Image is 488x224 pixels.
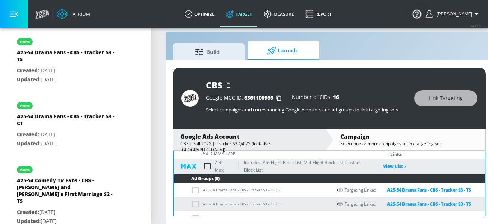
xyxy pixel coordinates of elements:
[17,209,39,215] span: Created:
[17,140,41,147] span: Updated:
[376,200,471,208] a: A25-54 Drama Fans - CBS - Tracker S3 - TS
[11,31,139,89] div: activeA25-54 Drama Fans - CBS - Tracker S3 - TSCreated:[DATE]Updated:[DATE]
[206,95,285,102] div: Google MCC ID:
[57,9,90,19] a: Atrium
[426,10,481,18] button: [PERSON_NAME]
[340,133,478,141] div: Campaign
[20,40,30,44] div: active
[174,197,332,211] td: A25-54 Drama Fans - CBS - Tracker S3 - TS | 3
[383,163,406,169] a: View List ›
[17,113,118,130] div: A25-54 Drama Fans - CBS - Tracker S3 - CT
[333,93,339,100] span: 16
[17,67,39,74] span: Created:
[11,95,139,153] div: activeA25-54 Drama Fans - CBS - Tracker S3 - CTCreated:[DATE]Updated:[DATE]
[220,1,258,27] a: Target
[17,75,118,84] p: [DATE]
[244,94,273,101] span: 6361100966
[173,129,326,150] div: Google Ads AccountCBS | Fall 2025 | Tracker S3 Q4'25 (Initiative - [GEOGRAPHIC_DATA])
[255,42,309,59] span: Launch
[20,168,30,172] div: active
[206,79,222,91] div: CBS
[376,186,471,194] a: A25-54 Drama Fans - CBS - Tracker S3 - TS
[345,186,471,194] div: Targeting Linked
[191,187,203,192] span: Grouped Linked campaigns disable add groups selection.
[300,1,337,27] a: Report
[345,214,471,222] div: Targeting Linked
[244,159,372,174] p: Includes: Pre-Flight Block List, Mid-Flight Block List, Custom Block List
[70,11,90,17] div: Atrium
[17,76,41,83] span: Updated:
[215,159,232,174] p: Zefr Max
[17,131,39,138] span: Created:
[180,133,318,141] div: Google Ads Account
[206,106,407,113] p: Select campaigns and corresponding Google Accounts and ad-groups to link targeting sets.
[17,208,118,217] p: [DATE]
[340,141,478,147] div: Select one or more campaigns to link targeting set.
[17,139,118,148] p: [DATE]
[174,183,332,197] td: A25-54 Drama Fans - CBS - Tracker S3 - TS | 2
[180,43,235,60] span: Build
[17,177,118,208] div: A25-54 Comedy TV Fans - CBS - [PERSON_NAME] and [PERSON_NAME]'s First Marriage S2 - TS
[258,1,300,27] a: measure
[345,200,471,208] div: Targeting Linked
[376,214,471,222] a: A25-54 Drama Fans - CBS - Tracker S3 - TS
[191,215,203,220] span: Grouped Linked campaigns disable add groups selection.
[174,174,485,183] th: Ad Groups (5)
[179,1,220,27] a: optimize
[407,4,427,24] button: Open Resource Center
[17,66,118,75] p: [DATE]
[17,130,118,139] p: [DATE]
[434,12,472,17] span: login as: sarah.ly@zefr.com
[20,104,30,108] div: active
[471,24,481,28] span: v 4.32.0
[191,201,203,206] span: Grouped Linked campaigns disable add groups selection.
[180,141,318,153] div: CBS | Fall 2025 | Tracker S3 Q4'25 (Initiative - [GEOGRAPHIC_DATA])
[292,95,339,102] div: Number of CIDs:
[17,49,118,66] div: A25-54 Drama Fans - CBS - Tracker S3 - TS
